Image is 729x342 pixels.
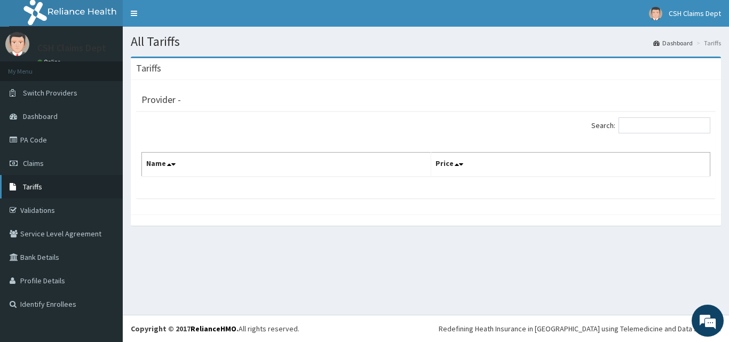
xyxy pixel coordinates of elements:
span: CSH Claims Dept [669,9,721,18]
img: User Image [649,7,662,20]
span: We're online! [62,103,147,211]
h3: Provider - [141,95,181,105]
h3: Tariffs [136,63,161,73]
div: Chat with us now [56,60,179,74]
div: Minimize live chat window [175,5,201,31]
p: CSH Claims Dept [37,43,106,53]
img: d_794563401_company_1708531726252_794563401 [20,53,43,80]
a: Online [37,58,63,66]
input: Search: [619,117,710,133]
span: Tariffs [23,182,42,192]
th: Name [142,153,431,177]
span: Dashboard [23,112,58,121]
div: Redefining Heath Insurance in [GEOGRAPHIC_DATA] using Telemedicine and Data Science! [439,323,721,334]
span: Claims [23,158,44,168]
h1: All Tariffs [131,35,721,49]
span: Switch Providers [23,88,77,98]
img: User Image [5,32,29,56]
a: RelianceHMO [191,324,236,333]
li: Tariffs [694,38,721,47]
strong: Copyright © 2017 . [131,324,239,333]
th: Price [431,153,710,177]
footer: All rights reserved. [123,315,729,342]
textarea: Type your message and hit 'Enter' [5,228,203,266]
a: Dashboard [653,38,693,47]
label: Search: [591,117,710,133]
